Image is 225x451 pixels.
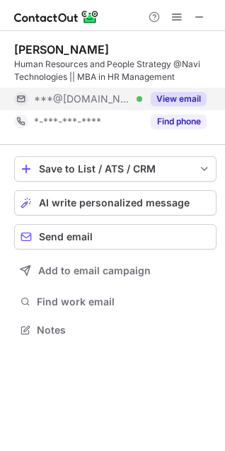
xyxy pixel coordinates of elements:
span: AI write personalized message [39,197,190,209]
span: Find work email [37,295,211,308]
img: ContactOut v5.3.10 [14,8,99,25]
button: Reveal Button [151,92,207,106]
button: Reveal Button [151,115,207,129]
div: Human Resources and People Strategy @Navi Technologies || MBA in HR Management [14,58,217,83]
button: Send email [14,224,217,250]
div: Save to List / ATS / CRM [39,163,192,175]
div: [PERSON_NAME] [14,42,109,57]
button: Notes [14,320,217,340]
span: ***@[DOMAIN_NAME] [34,93,132,105]
button: Add to email campaign [14,258,217,283]
span: Notes [37,324,211,336]
button: Find work email [14,292,217,312]
span: Add to email campaign [38,265,151,276]
button: AI write personalized message [14,190,217,216]
button: save-profile-one-click [14,156,217,182]
span: Send email [39,231,93,242]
